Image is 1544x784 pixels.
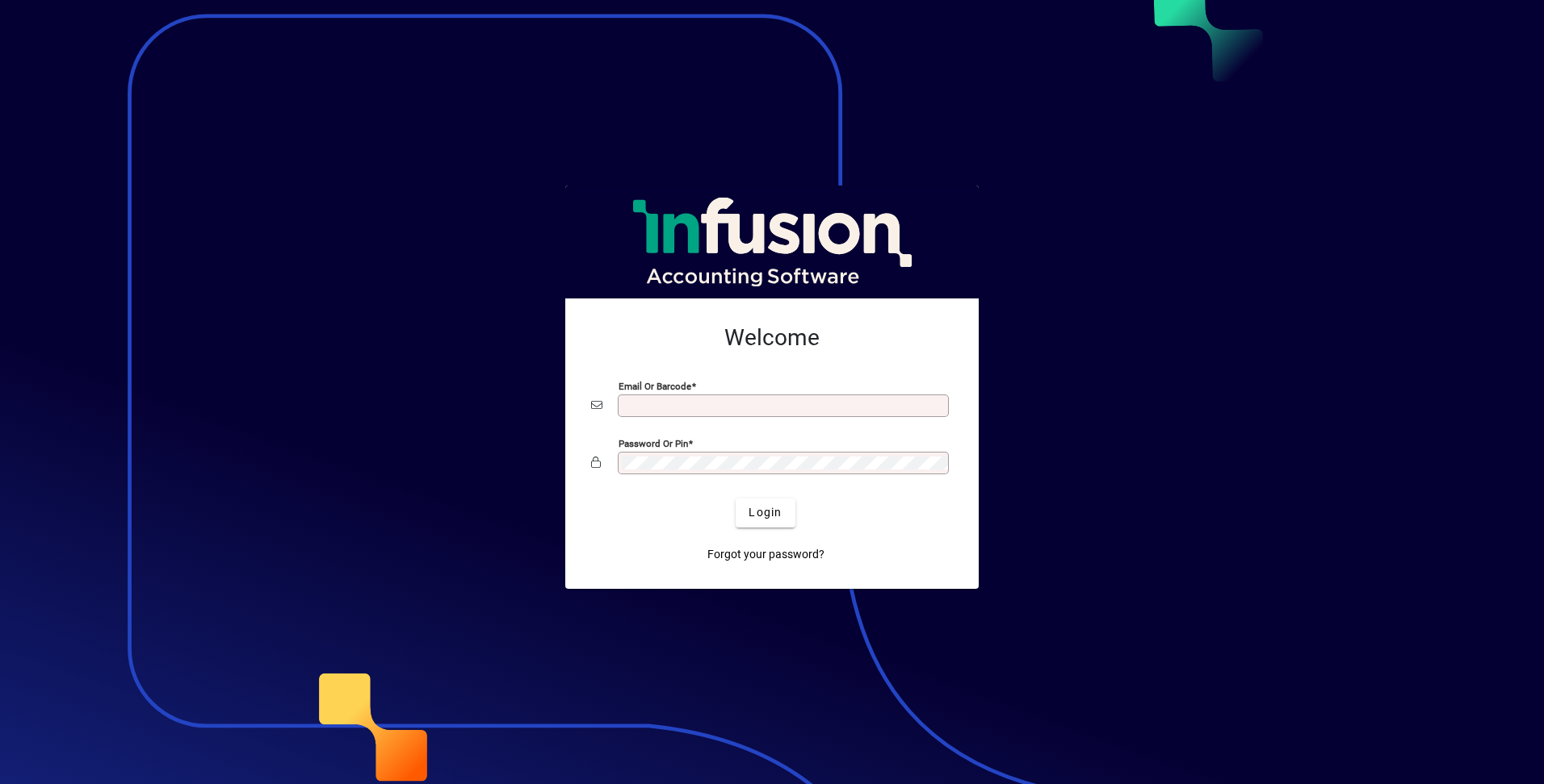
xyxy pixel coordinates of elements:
button: Login [736,498,795,528]
h2: Welcome [591,324,953,352]
span: Forgot your password? [707,546,824,563]
a: Forgot your password? [701,540,831,569]
mat-label: Password or Pin [619,437,688,448]
span: Login [749,504,782,521]
mat-label: Email or Barcode [619,380,691,391]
